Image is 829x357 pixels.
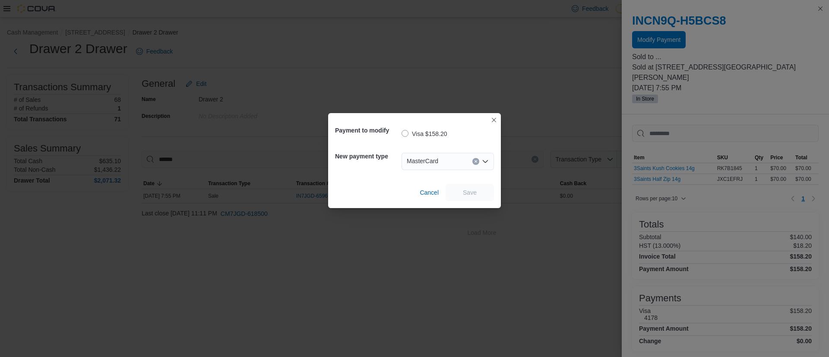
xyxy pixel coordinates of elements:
[335,148,400,165] h5: New payment type
[407,156,438,166] span: MasterCard
[446,184,494,201] button: Save
[482,158,489,165] button: Open list of options
[402,129,447,139] label: Visa $158.20
[472,158,479,165] button: Clear input
[489,115,499,125] button: Closes this modal window
[463,188,477,197] span: Save
[420,188,439,197] span: Cancel
[442,156,443,167] input: Accessible screen reader label
[416,184,442,201] button: Cancel
[335,122,400,139] h5: Payment to modify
